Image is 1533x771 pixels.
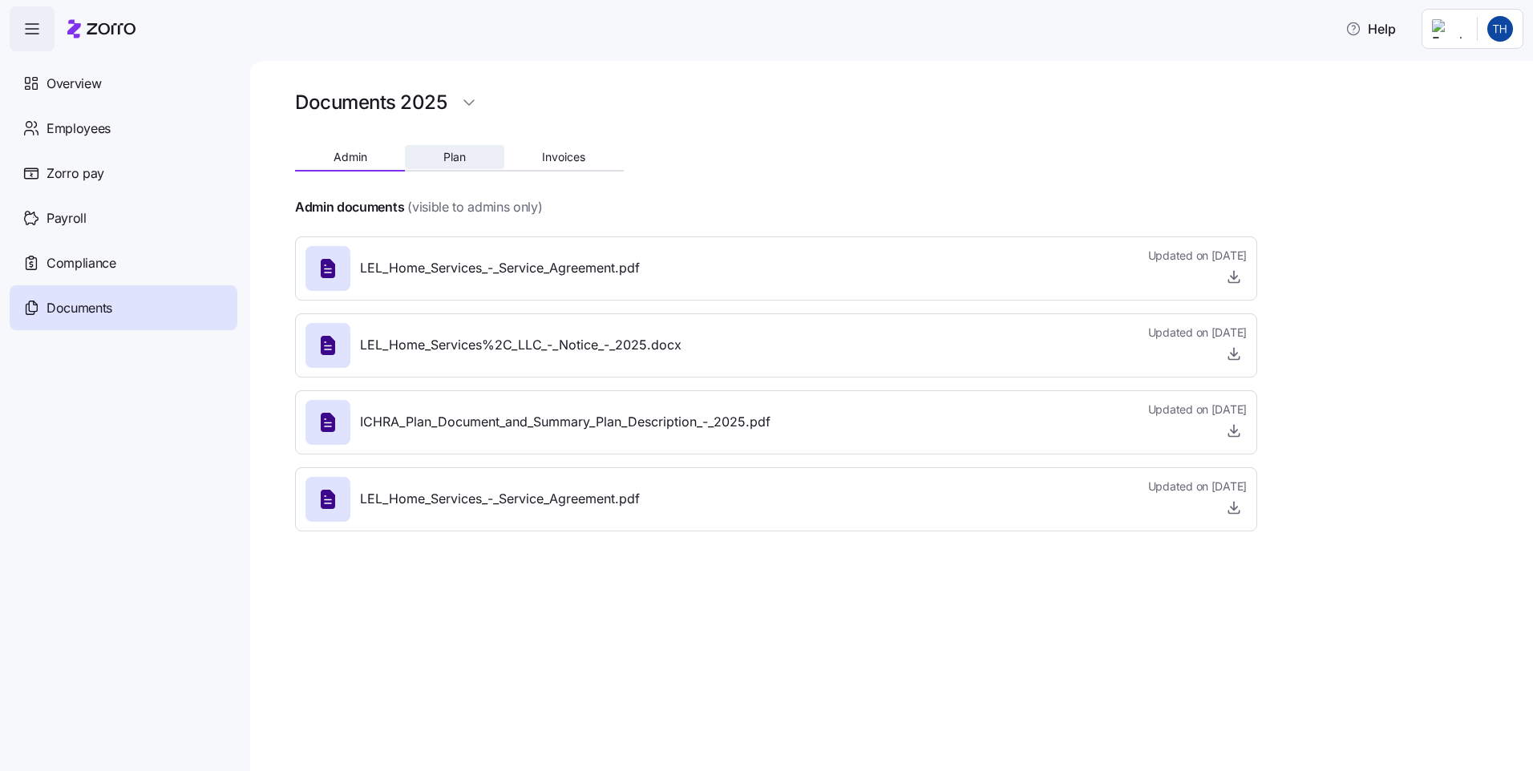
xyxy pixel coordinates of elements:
span: LEL_Home_Services_-_Service_Agreement.pdf [360,489,640,509]
a: Zorro pay [10,151,237,196]
h1: Documents 2025 [295,90,447,115]
a: Compliance [10,240,237,285]
span: Updated on [DATE] [1148,478,1247,494]
span: LEL_Home_Services_-_Service_Agreement.pdf [360,258,640,278]
span: Updated on [DATE] [1148,248,1247,264]
span: Compliance [47,253,116,273]
span: Help [1345,19,1396,38]
span: (visible to admins only) [407,197,542,217]
span: Payroll [47,208,87,228]
span: Invoices [542,151,585,163]
span: Zorro pay [47,163,104,184]
span: Overview [47,74,101,94]
span: Admin [334,151,367,163]
span: Updated on [DATE] [1148,325,1247,341]
h4: Admin documents [295,198,404,216]
a: Overview [10,61,237,106]
img: Employer logo [1432,19,1464,38]
span: ICHRA_Plan_Document_and_Summary_Plan_Description_-_2025.pdf [360,412,771,432]
a: Employees [10,106,237,151]
span: LEL_Home_Services%2C_LLC_-_Notice_-_2025.docx [360,335,682,355]
img: 23580417c41333b3521d68439011887a [1487,16,1513,42]
a: Documents [10,285,237,330]
span: Employees [47,119,111,139]
span: Updated on [DATE] [1148,402,1247,418]
span: Plan [443,151,466,163]
button: Help [1333,13,1409,45]
a: Payroll [10,196,237,240]
span: Documents [47,298,112,318]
